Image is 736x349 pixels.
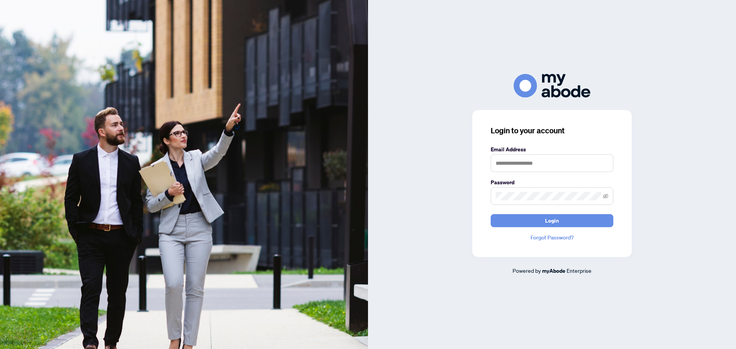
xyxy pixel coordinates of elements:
[603,193,608,199] span: eye-invisible
[491,145,613,154] label: Email Address
[491,178,613,187] label: Password
[545,215,559,227] span: Login
[542,267,565,275] a: myAbode
[514,74,590,97] img: ma-logo
[491,125,613,136] h3: Login to your account
[513,267,541,274] span: Powered by
[491,214,613,227] button: Login
[491,233,613,242] a: Forgot Password?
[567,267,591,274] span: Enterprise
